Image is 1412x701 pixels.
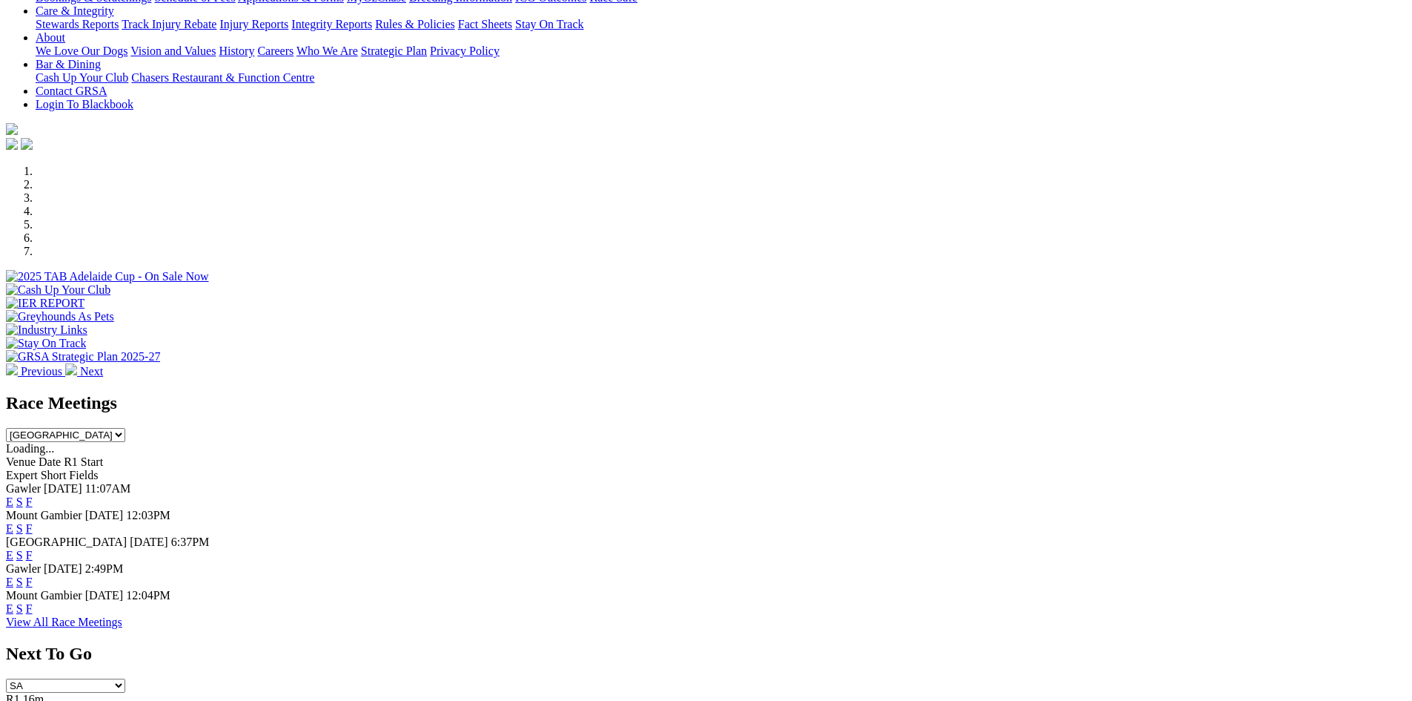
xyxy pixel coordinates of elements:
a: Track Injury Rebate [122,18,216,30]
img: 2025 TAB Adelaide Cup - On Sale Now [6,270,209,283]
a: E [6,549,13,562]
a: S [16,496,23,508]
h2: Next To Go [6,644,1406,664]
a: History [219,45,254,57]
span: 6:37PM [171,536,210,548]
a: Fact Sheets [458,18,512,30]
a: We Love Our Dogs [36,45,127,57]
a: Vision and Values [130,45,216,57]
span: R1 Start [64,455,103,468]
img: IER REPORT [6,297,84,310]
a: View All Race Meetings [6,616,122,628]
img: Industry Links [6,323,87,337]
span: Mount Gambier [6,589,82,602]
a: Chasers Restaurant & Function Centre [131,71,314,84]
span: [DATE] [44,482,82,495]
span: Gawler [6,482,41,495]
span: [DATE] [85,509,124,521]
span: [DATE] [85,589,124,602]
a: Rules & Policies [375,18,455,30]
a: About [36,31,65,44]
a: Privacy Policy [430,45,500,57]
a: Login To Blackbook [36,98,133,111]
img: Cash Up Your Club [6,283,110,297]
h2: Race Meetings [6,393,1406,413]
div: About [36,45,1406,58]
a: Bar & Dining [36,58,101,70]
span: Loading... [6,442,54,455]
a: S [16,602,23,615]
span: 2:49PM [85,562,124,575]
a: Contact GRSA [36,85,107,97]
div: Bar & Dining [36,71,1406,85]
a: S [16,576,23,588]
img: chevron-left-pager-white.svg [6,363,18,375]
img: Stay On Track [6,337,86,350]
span: [DATE] [130,536,168,548]
span: Previous [21,365,62,378]
span: Gawler [6,562,41,575]
img: facebook.svg [6,138,18,150]
span: 12:04PM [126,589,170,602]
span: Fields [69,469,98,481]
img: Greyhounds As Pets [6,310,114,323]
a: F [26,549,33,562]
img: logo-grsa-white.png [6,123,18,135]
a: Careers [257,45,294,57]
a: Injury Reports [219,18,288,30]
span: [DATE] [44,562,82,575]
img: twitter.svg [21,138,33,150]
span: Mount Gambier [6,509,82,521]
span: Next [80,365,103,378]
a: Previous [6,365,65,378]
a: E [6,602,13,615]
span: 12:03PM [126,509,170,521]
a: Next [65,365,103,378]
a: Strategic Plan [361,45,427,57]
a: Cash Up Your Club [36,71,128,84]
img: chevron-right-pager-white.svg [65,363,77,375]
a: F [26,602,33,615]
img: GRSA Strategic Plan 2025-27 [6,350,160,363]
a: F [26,522,33,535]
a: F [26,576,33,588]
a: E [6,522,13,535]
a: E [6,496,13,508]
div: Care & Integrity [36,18,1406,31]
a: F [26,496,33,508]
span: Short [41,469,67,481]
a: Integrity Reports [291,18,372,30]
span: Expert [6,469,38,481]
a: Stewards Reports [36,18,119,30]
a: S [16,522,23,535]
a: Who We Are [296,45,358,57]
a: Stay On Track [515,18,583,30]
span: [GEOGRAPHIC_DATA] [6,536,127,548]
span: 11:07AM [85,482,131,495]
span: Date [39,455,61,468]
span: Venue [6,455,36,468]
a: Care & Integrity [36,4,114,17]
a: E [6,576,13,588]
a: S [16,549,23,562]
